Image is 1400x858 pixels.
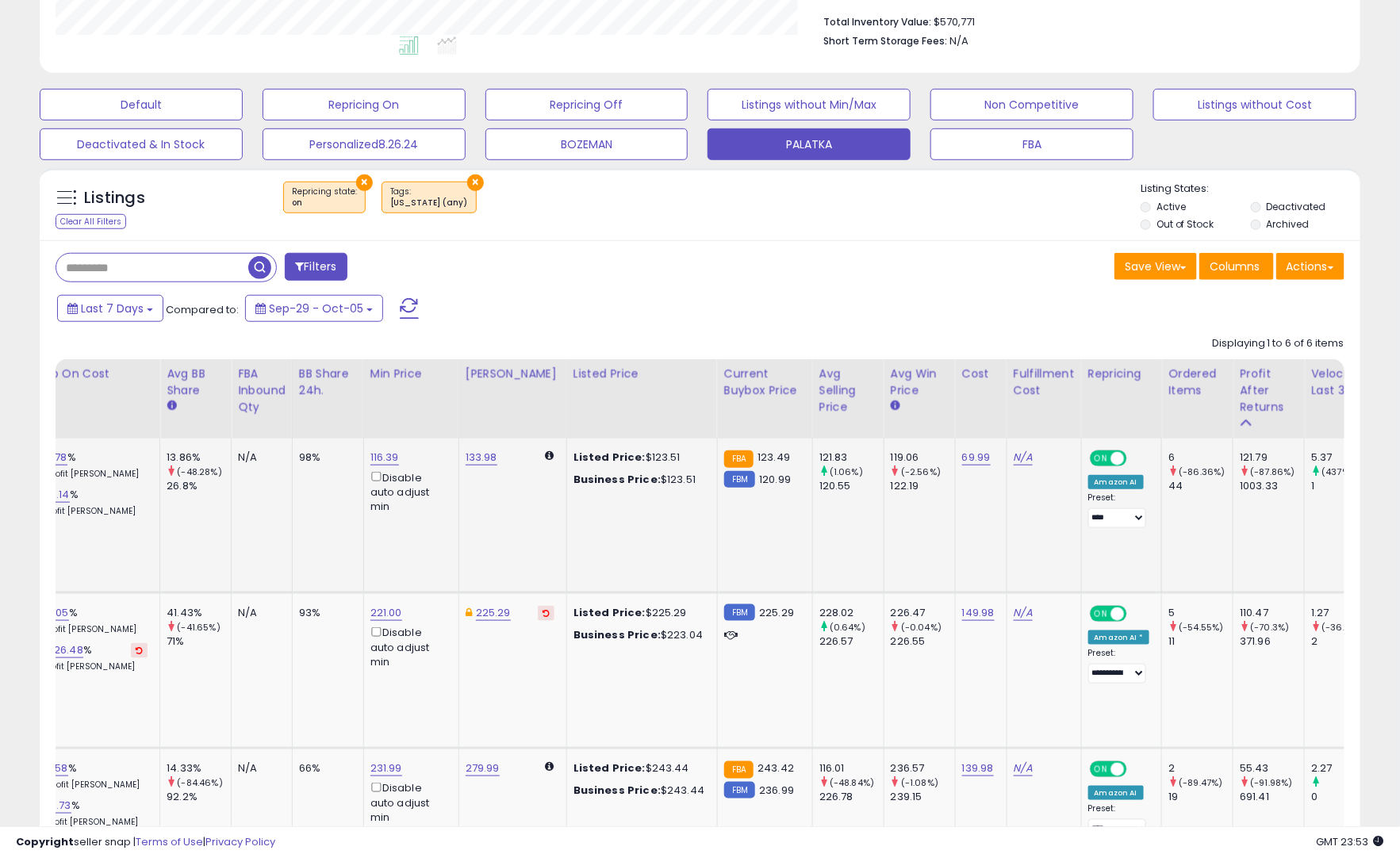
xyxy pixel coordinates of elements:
p: 23.88% Profit [PERSON_NAME] [16,779,148,791]
a: 69.99 [962,450,991,465]
div: seller snap | | [16,835,275,850]
div: Ordered Items [1168,366,1226,399]
div: 19 [1168,790,1233,804]
button: Filters [285,253,347,281]
p: 31.42% Profit [PERSON_NAME] [16,506,148,517]
div: on [292,197,357,209]
div: $123.51 [573,450,705,465]
small: FBM [724,604,755,621]
div: 55.43 [1240,761,1304,776]
small: Avg Win Price. [891,399,900,413]
b: Short Term Storage Fees: [823,34,947,48]
div: 66% [299,761,351,776]
a: 26.48 [54,642,83,658]
div: 2 [1311,634,1375,649]
div: 1003.33 [1240,479,1304,493]
b: Listed Price: [573,760,646,776]
label: Out of Stock [1156,217,1214,231]
div: 226.47 [891,606,955,620]
small: FBA [724,761,754,779]
div: Amazon AI [1088,786,1144,800]
a: 231.99 [370,760,402,776]
button: Personalized8.26.24 [263,128,466,160]
div: 2.27 [1311,761,1375,776]
div: 93% [299,606,351,620]
div: 121.79 [1240,450,1304,465]
div: Disable auto adjust min [370,779,447,825]
div: % [16,606,148,635]
span: 123.49 [758,450,790,465]
div: 14.33% [167,761,231,776]
a: 68.73 [44,798,71,814]
button: Listings without Min/Max [708,89,911,121]
div: Disable auto adjust min [370,624,447,669]
div: N/A [238,450,280,465]
div: N/A [238,761,280,776]
div: 11 [1168,634,1233,649]
div: 2 [1168,761,1233,776]
p: Listing States: [1141,182,1360,197]
label: Active [1156,200,1186,213]
button: Last 7 Days [57,295,163,322]
div: 1.27 [1311,606,1375,620]
div: % [16,643,148,672]
div: FBA inbound Qty [238,366,286,416]
small: (-70.3%) [1251,621,1290,634]
div: Displaying 1 to 6 of 6 items [1212,336,1344,351]
h5: Listings [84,187,145,209]
small: (-48.28%) [177,465,221,478]
div: Current Buybox Price [724,366,806,399]
span: ON [1091,763,1111,776]
span: Compared to: [166,302,239,317]
div: 26.8% [167,479,231,493]
div: $243.44 [573,761,705,776]
span: ON [1091,607,1111,621]
small: FBM [724,782,755,799]
small: (-36.5%) [1322,621,1362,634]
span: 120.99 [759,472,791,487]
div: $223.04 [573,628,705,642]
div: $243.44 [573,783,705,798]
label: Archived [1267,217,1310,231]
button: × [356,174,373,191]
a: Privacy Policy [205,834,275,849]
span: 243.42 [758,760,794,776]
button: Repricing On [263,89,466,121]
a: 139.98 [962,760,994,776]
a: 221.00 [370,605,402,621]
div: 236.57 [891,761,955,776]
b: Total Inventory Value: [823,15,931,29]
div: N/A [238,606,280,620]
span: Sep-29 - Oct-05 [269,301,363,316]
span: 236.99 [759,783,794,798]
button: Repricing Off [485,89,688,121]
a: Terms of Use [136,834,203,849]
div: 122.19 [891,479,955,493]
small: (1.06%) [830,465,863,478]
a: N/A [1014,450,1033,465]
small: FBA [724,450,754,468]
button: Sep-29 - Oct-05 [245,295,383,322]
div: % [16,799,148,828]
div: Velocity Last 30d [1311,366,1369,399]
div: 226.55 [891,634,955,649]
a: 133.98 [466,450,497,465]
span: 225.29 [759,605,794,620]
span: 2025-10-13 23:53 GMT [1317,834,1384,849]
button: Columns [1199,253,1274,280]
div: 228.02 [819,606,884,620]
div: 0 [1311,790,1375,804]
small: (-2.56%) [901,465,941,478]
small: (-89.47%) [1179,776,1223,789]
div: 5.37 [1311,450,1375,465]
div: $225.29 [573,606,705,620]
a: N/A [1014,605,1033,621]
div: 71% [167,634,231,649]
a: 116.39 [370,450,399,465]
div: 1 [1311,479,1375,493]
div: 98% [299,450,351,465]
div: Profit After Returns [1240,366,1298,416]
div: % [16,450,148,480]
div: 41.43% [167,606,231,620]
span: OFF [1124,763,1149,776]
